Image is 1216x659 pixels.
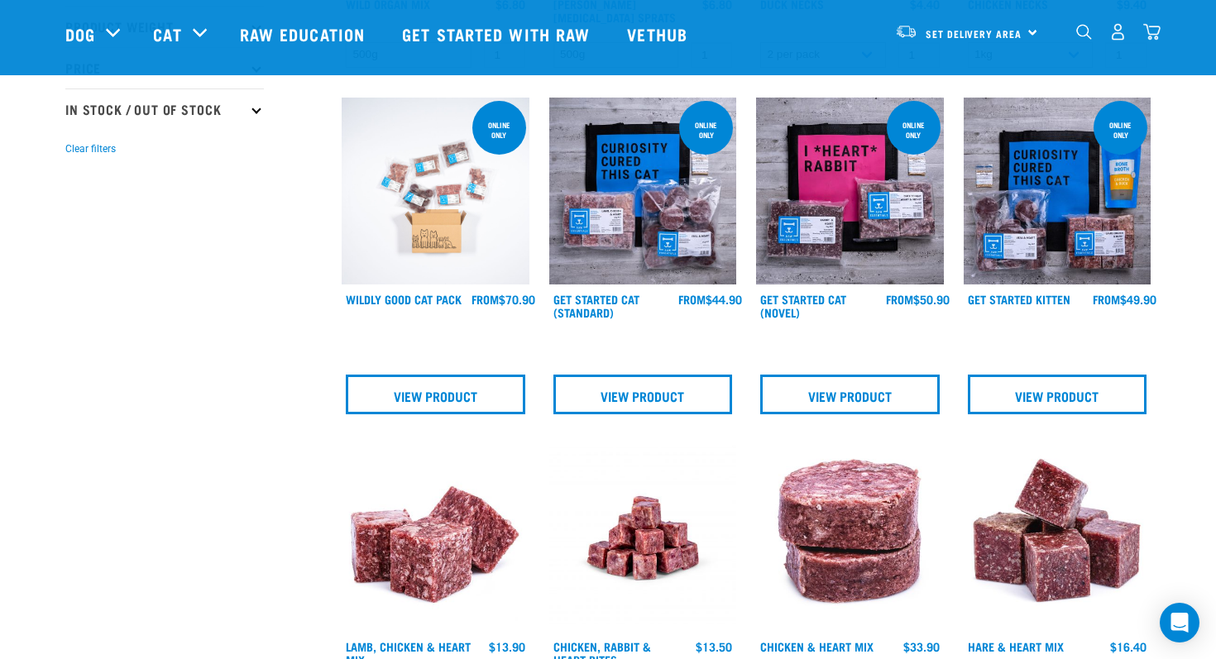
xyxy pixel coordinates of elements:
[1143,23,1161,41] img: home-icon@2x.png
[756,98,944,285] img: Assortment Of Raw Essential Products For Cats Including, Pink And Black Tote Bag With "I *Heart* ...
[65,88,264,130] p: In Stock / Out Of Stock
[886,293,950,306] div: $50.90
[65,141,116,156] button: Clear filters
[903,640,940,653] div: $33.90
[549,444,737,632] img: Chicken Rabbit Heart 1609
[1160,603,1199,642] div: Open Intercom Messenger
[696,640,732,653] div: $13.50
[610,1,708,67] a: Vethub
[1076,24,1092,40] img: home-icon-1@2x.png
[760,375,940,414] a: View Product
[342,98,529,285] img: Cat 0 2sec
[342,444,529,632] img: 1124 Lamb Chicken Heart Mix 01
[472,296,499,302] span: FROM
[553,296,639,315] a: Get Started Cat (Standard)
[679,112,733,147] div: online only
[926,31,1022,36] span: Set Delivery Area
[1093,293,1156,306] div: $49.90
[760,643,874,649] a: Chicken & Heart Mix
[472,293,535,306] div: $70.90
[1110,640,1147,653] div: $16.40
[1094,112,1147,147] div: online only
[968,375,1147,414] a: View Product
[895,24,917,39] img: van-moving.png
[678,296,706,302] span: FROM
[760,296,846,315] a: Get Started Cat (Novel)
[223,1,385,67] a: Raw Education
[1109,23,1127,41] img: user.png
[65,21,95,46] a: Dog
[472,112,526,147] div: ONLINE ONLY
[153,21,181,46] a: Cat
[549,98,737,285] img: Assortment Of Raw Essential Products For Cats Including, Blue And Black Tote Bag With "Curiosity ...
[1093,296,1120,302] span: FROM
[964,444,1151,632] img: Pile Of Cubed Hare Heart For Pets
[346,296,462,302] a: Wildly Good Cat Pack
[346,375,525,414] a: View Product
[553,375,733,414] a: View Product
[968,643,1064,649] a: Hare & Heart Mix
[678,293,742,306] div: $44.90
[968,296,1070,302] a: Get Started Kitten
[489,640,525,653] div: $13.90
[886,296,913,302] span: FROM
[964,98,1151,285] img: NSP Kitten Update
[756,444,944,632] img: Chicken and Heart Medallions
[887,112,941,147] div: online only
[385,1,610,67] a: Get started with Raw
